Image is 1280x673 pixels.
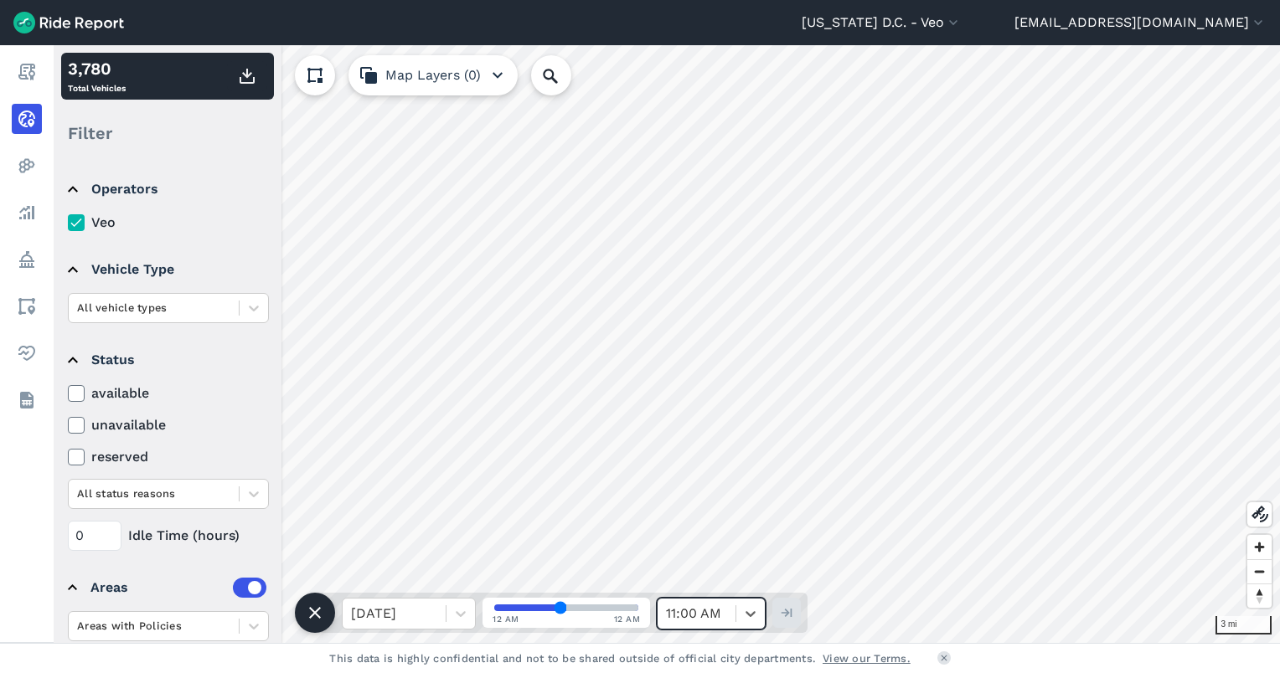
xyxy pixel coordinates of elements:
[68,213,269,233] label: Veo
[614,613,641,625] span: 12 AM
[493,613,519,625] span: 12 AM
[68,246,266,293] summary: Vehicle Type
[12,291,42,321] a: Areas
[68,521,269,551] div: Idle Time (hours)
[13,12,124,33] img: Ride Report
[531,55,598,95] input: Search Location or Vehicles
[68,415,269,435] label: unavailable
[90,578,266,598] div: Areas
[1215,616,1272,634] div: 3 mi
[12,57,42,87] a: Report
[1247,559,1272,583] button: Zoom out
[1247,583,1272,608] button: Reset bearing to north
[68,56,126,81] div: 3,780
[12,104,42,134] a: Realtime
[68,447,269,467] label: reserved
[12,151,42,181] a: Heatmaps
[68,564,266,611] summary: Areas
[68,383,269,403] label: available
[12,385,42,415] a: Datasets
[54,45,1280,643] canvas: Map
[68,336,266,383] summary: Status
[12,198,42,228] a: Analyze
[61,107,274,159] div: Filter
[12,244,42,275] a: Policy
[823,650,911,666] a: View our Terms.
[68,166,266,213] summary: Operators
[12,338,42,368] a: Health
[348,55,518,95] button: Map Layers (0)
[1014,13,1267,33] button: [EMAIL_ADDRESS][DOMAIN_NAME]
[1247,535,1272,559] button: Zoom in
[802,13,962,33] button: [US_STATE] D.C. - Veo
[68,56,126,96] div: Total Vehicles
